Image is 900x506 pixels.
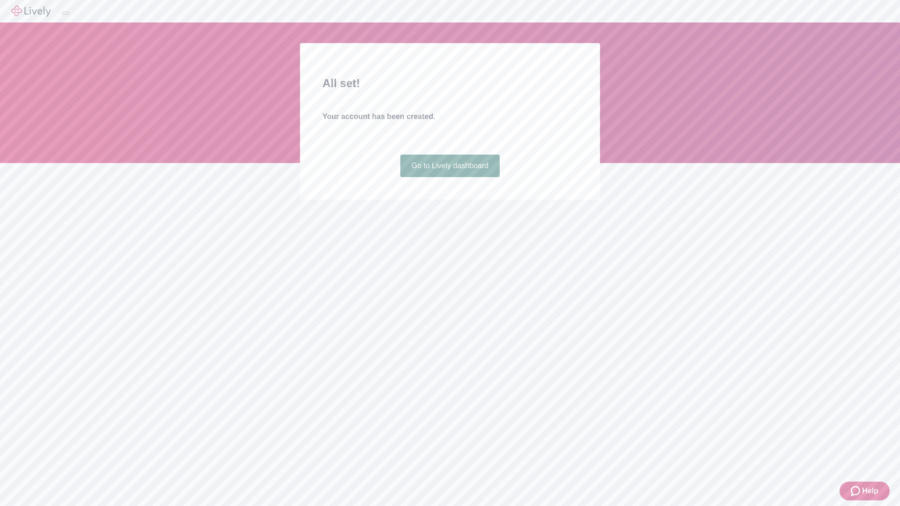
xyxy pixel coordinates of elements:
[62,12,69,15] button: Log out
[840,482,890,500] button: Zendesk support iconHelp
[322,111,577,122] h4: Your account has been created.
[400,155,500,177] a: Go to Lively dashboard
[862,485,878,497] span: Help
[322,75,577,92] h2: All set!
[11,6,51,17] img: Lively
[851,485,862,497] svg: Zendesk support icon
